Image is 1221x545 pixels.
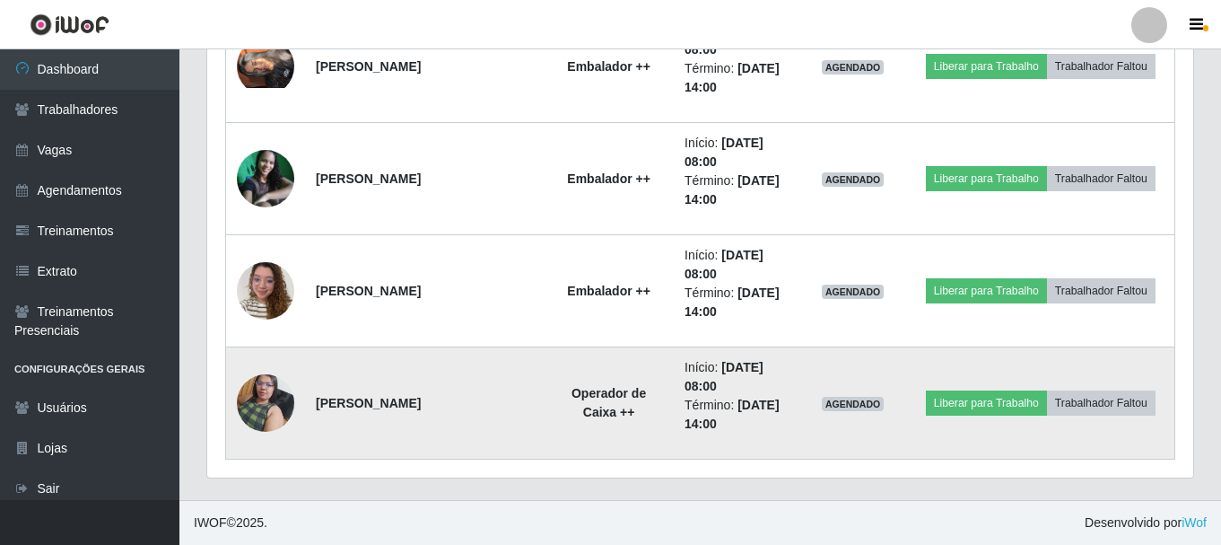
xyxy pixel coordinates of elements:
span: © 2025 . [194,514,267,532]
a: iWof [1182,515,1207,530]
strong: Embalador ++ [567,284,650,298]
strong: Embalador ++ [567,59,650,74]
strong: [PERSON_NAME] [316,284,421,298]
span: AGENDADO [822,285,885,299]
li: Término: [685,171,789,209]
li: Término: [685,284,789,321]
img: 1744329545965.jpeg [237,252,294,329]
img: 1722257626292.jpeg [237,45,294,88]
time: [DATE] 08:00 [685,360,763,393]
li: Início: [685,134,789,171]
li: Término: [685,59,789,97]
span: AGENDADO [822,397,885,411]
img: 1749692047494.jpeg [237,365,294,441]
button: Liberar para Trabalho [926,391,1047,416]
img: 1743109633482.jpeg [237,150,294,207]
time: [DATE] 08:00 [685,248,763,281]
button: Trabalhador Faltou [1047,54,1156,79]
time: [DATE] 08:00 [685,136,763,169]
li: Início: [685,246,789,284]
span: AGENDADO [822,172,885,187]
button: Liberar para Trabalho [926,278,1047,303]
span: AGENDADO [822,60,885,75]
strong: [PERSON_NAME] [316,171,421,186]
button: Trabalhador Faltou [1047,391,1156,416]
strong: [PERSON_NAME] [316,396,421,410]
button: Liberar para Trabalho [926,166,1047,191]
li: Início: [685,358,789,396]
button: Liberar para Trabalho [926,54,1047,79]
strong: [PERSON_NAME] [316,59,421,74]
span: Desenvolvido por [1085,514,1207,532]
span: IWOF [194,515,227,530]
button: Trabalhador Faltou [1047,166,1156,191]
strong: Operador de Caixa ++ [571,386,646,419]
img: CoreUI Logo [30,13,109,36]
li: Término: [685,396,789,434]
button: Trabalhador Faltou [1047,278,1156,303]
strong: Embalador ++ [567,171,650,186]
